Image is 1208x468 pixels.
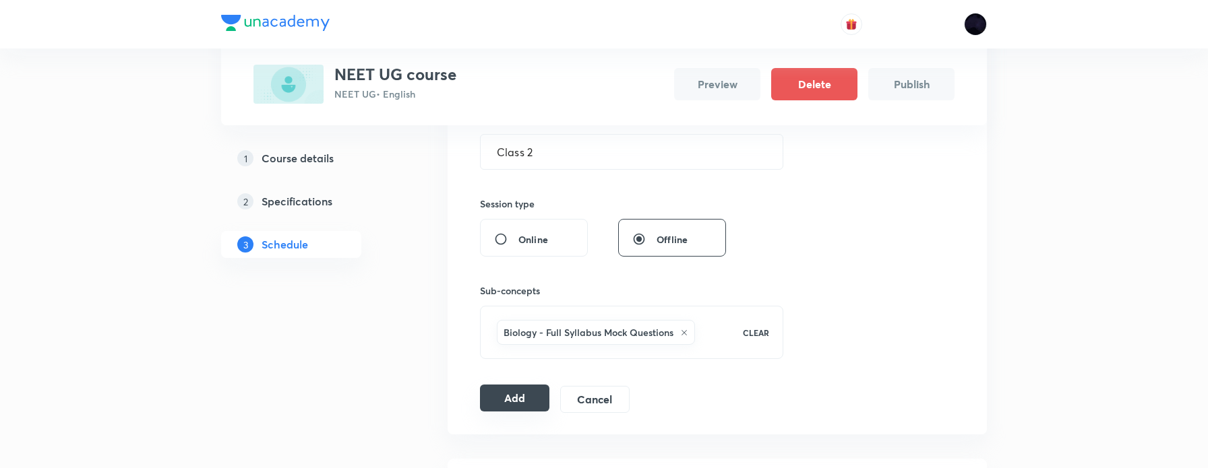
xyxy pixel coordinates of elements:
p: CLEAR [743,327,769,339]
h6: Sub-concepts [480,283,783,298]
img: Megha Gor [964,13,987,36]
h5: Schedule [262,236,308,253]
span: Online [518,232,548,246]
span: Offline [657,232,688,246]
a: 2Specifications [221,188,404,215]
a: 1Course details [221,145,404,172]
img: Company Logo [221,15,330,31]
img: EF66053F-B37F-4BFF-BBC5-B393F372A222_plus.png [253,65,324,104]
button: Add [480,385,549,411]
input: A great title is short, clear and descriptive [481,135,783,169]
button: Preview [674,68,760,100]
button: Publish [868,68,955,100]
img: avatar [845,18,857,30]
h6: Biology - Full Syllabus Mock Questions [504,325,673,339]
h6: Session type [480,197,535,211]
button: avatar [841,13,862,35]
p: 1 [237,150,253,166]
button: Delete [771,68,857,100]
h5: Specifications [262,193,332,209]
a: Company Logo [221,15,330,34]
h5: Course details [262,150,334,166]
h3: NEET UG course [334,65,456,84]
p: 2 [237,193,253,209]
p: 3 [237,236,253,253]
p: NEET UG • English [334,87,456,101]
button: Cancel [560,386,630,413]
